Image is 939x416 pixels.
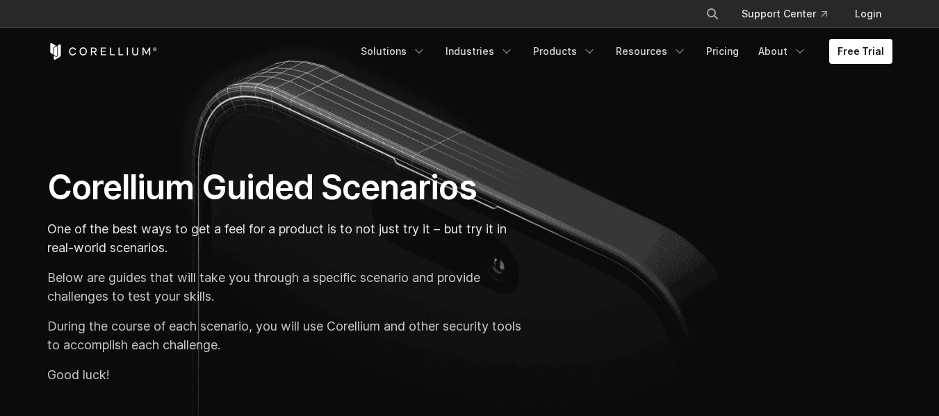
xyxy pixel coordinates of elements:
[47,167,529,208] h1: Corellium Guided Scenarios
[700,1,725,26] button: Search
[525,39,605,64] a: Products
[47,365,529,384] p: Good luck!
[352,39,434,64] a: Solutions
[437,39,522,64] a: Industries
[47,219,529,257] p: One of the best ways to get a feel for a product is to not just try it – but try it in real-world...
[730,1,838,26] a: Support Center
[607,39,695,64] a: Resources
[352,39,892,64] div: Navigation Menu
[47,43,158,60] a: Corellium Home
[689,1,892,26] div: Navigation Menu
[47,317,529,354] p: During the course of each scenario, you will use Corellium and other security tools to accomplish...
[47,268,529,306] p: Below are guides that will take you through a specific scenario and provide challenges to test yo...
[844,1,892,26] a: Login
[750,39,815,64] a: About
[698,39,747,64] a: Pricing
[829,39,892,64] a: Free Trial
